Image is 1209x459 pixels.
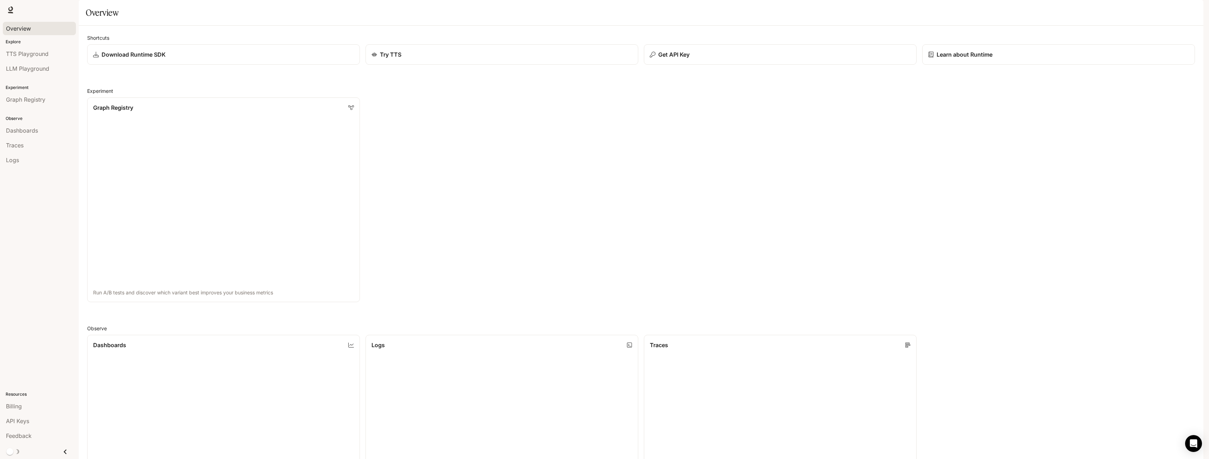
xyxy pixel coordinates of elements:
p: Logs [371,341,385,349]
p: Learn about Runtime [937,50,993,59]
p: Dashboards [93,341,126,349]
a: Graph RegistryRun A/B tests and discover which variant best improves your business metrics [87,97,360,302]
h2: Observe [87,325,1195,332]
div: Open Intercom Messenger [1185,435,1202,452]
p: Download Runtime SDK [102,50,166,59]
a: Learn about Runtime [922,44,1195,65]
p: Try TTS [380,50,401,59]
a: Try TTS [366,44,638,65]
p: Get API Key [658,50,690,59]
p: Traces [650,341,668,349]
button: Get API Key [644,44,917,65]
h2: Experiment [87,87,1195,95]
p: Run A/B tests and discover which variant best improves your business metrics [93,289,354,296]
h2: Shortcuts [87,34,1195,42]
p: Graph Registry [93,103,133,112]
a: Download Runtime SDK [87,44,360,65]
h1: Overview [86,6,118,20]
